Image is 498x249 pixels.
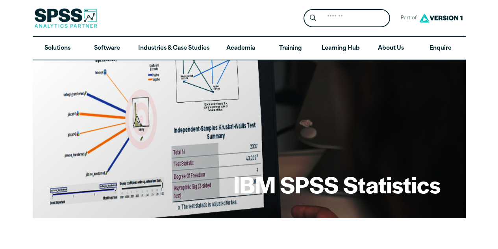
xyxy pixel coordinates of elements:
[33,37,466,60] nav: Desktop version of site main menu
[310,15,316,21] svg: Search magnifying glass icon
[216,37,265,60] a: Academia
[396,13,417,24] span: Part of
[132,37,216,60] a: Industries & Case Studies
[82,37,132,60] a: Software
[416,37,465,60] a: Enquire
[315,37,366,60] a: Learning Hub
[305,11,320,26] button: Search magnifying glass icon
[233,169,441,200] h1: IBM SPSS Statistics
[34,8,97,28] img: SPSS Analytics Partner
[33,37,82,60] a: Solutions
[265,37,315,60] a: Training
[366,37,416,60] a: About Us
[417,11,465,25] img: Version1 Logo
[304,9,390,28] form: Site Header Search Form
